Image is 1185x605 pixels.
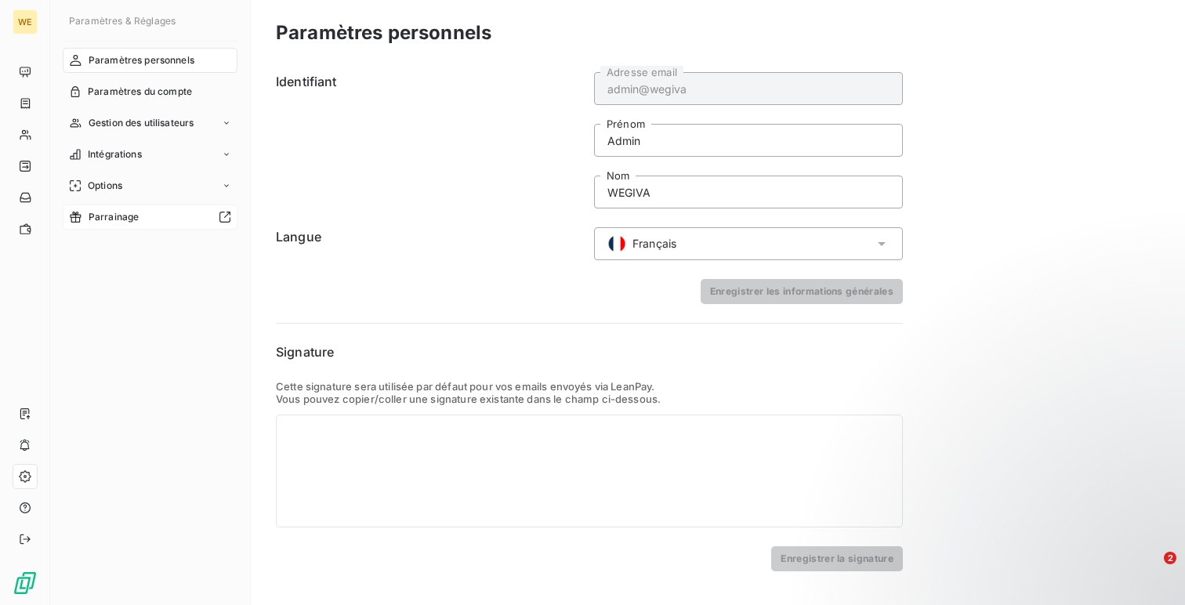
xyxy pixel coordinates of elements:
[63,173,237,198] a: Options
[632,236,676,252] span: Français
[594,124,903,157] input: placeholder
[88,179,122,193] span: Options
[89,210,140,224] span: Parrainage
[276,380,903,393] p: Cette signature sera utilisée par défaut pour vos emails envoyés via LeanPay.
[63,110,237,136] a: Gestion des utilisateurs
[63,205,237,230] a: Parrainage
[1132,552,1169,589] iframe: Intercom live chat
[69,15,176,27] span: Paramètres & Réglages
[276,19,491,47] h3: Paramètres personnels
[89,116,194,130] span: Gestion des utilisateurs
[88,85,192,99] span: Paramètres du compte
[276,342,903,361] h6: Signature
[276,72,585,208] h6: Identifiant
[88,147,142,161] span: Intégrations
[63,79,237,104] a: Paramètres du compte
[594,176,903,208] input: placeholder
[63,142,237,167] a: Intégrations
[276,393,903,405] p: Vous pouvez copier/coller une signature existante dans le champ ci-dessous.
[701,279,903,304] button: Enregistrer les informations générales
[872,453,1185,563] iframe: Intercom notifications message
[63,48,237,73] a: Paramètres personnels
[89,53,194,67] span: Paramètres personnels
[13,571,38,596] img: Logo LeanPay
[13,9,38,34] div: WE
[771,546,903,571] button: Enregistrer la signature
[594,72,903,105] input: placeholder
[1164,552,1176,564] span: 2
[276,227,585,260] h6: Langue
